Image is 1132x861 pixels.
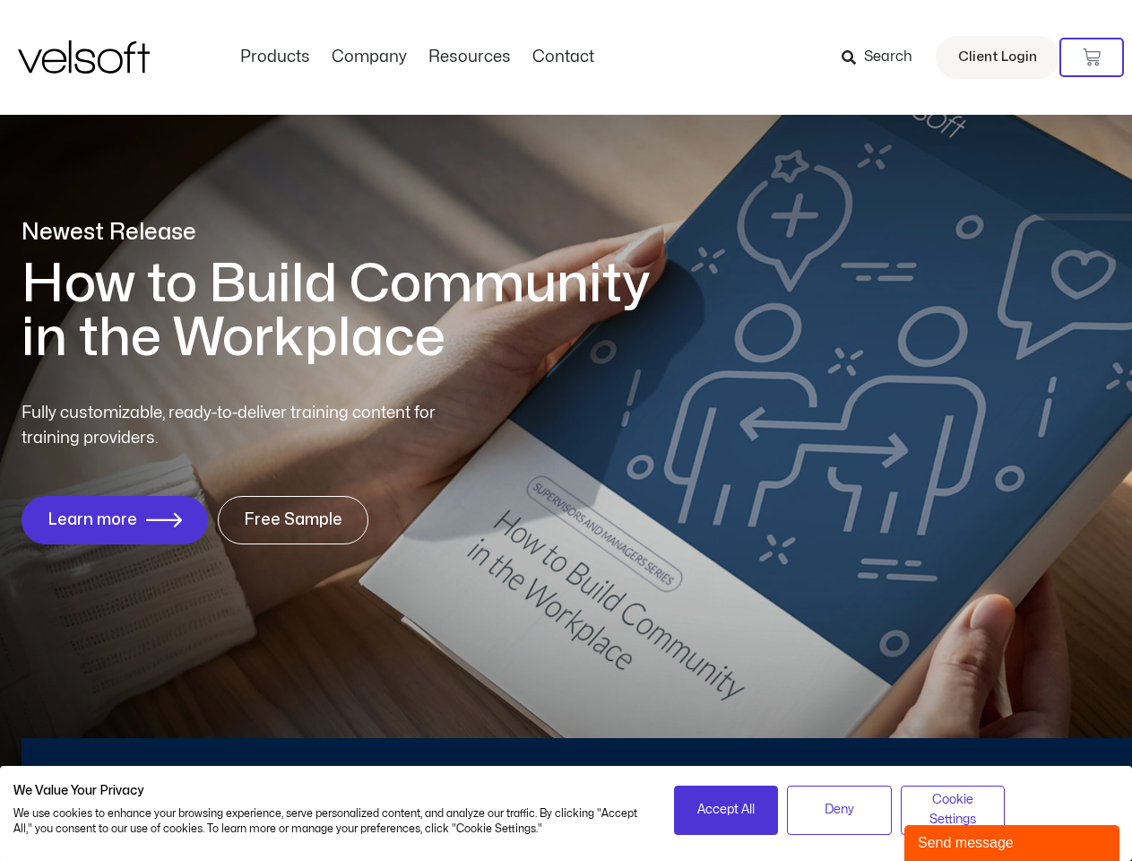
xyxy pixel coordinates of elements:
[912,790,994,831] span: Cookie Settings
[18,40,150,74] img: Velsoft Training Materials
[864,46,912,69] span: Search
[22,496,208,544] a: Learn more
[244,511,342,529] span: Free Sample
[522,48,605,67] a: ContactMenu Toggle
[787,786,892,835] button: Deny all cookies
[936,36,1059,79] a: Client Login
[218,496,368,544] a: Free Sample
[958,46,1037,69] span: Client Login
[901,786,1006,835] button: Adjust cookie preferences
[825,800,854,820] span: Deny
[321,48,418,67] a: CompanyMenu Toggle
[13,783,647,799] h2: We Value Your Privacy
[13,806,647,837] p: We use cookies to enhance your browsing experience, serve personalized content, and analyze our t...
[674,786,779,835] button: Accept all cookies
[229,48,605,67] nav: Menu
[22,257,676,365] h1: How to Build Community in the Workplace
[418,48,522,67] a: ResourcesMenu Toggle
[842,42,925,73] a: Search
[229,48,321,67] a: ProductsMenu Toggle
[48,511,137,529] span: Learn more
[904,822,1123,861] iframe: chat widget
[697,800,755,820] span: Accept All
[22,401,468,451] p: Fully customizable, ready-to-deliver training content for training providers.
[22,217,676,248] p: Newest Release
